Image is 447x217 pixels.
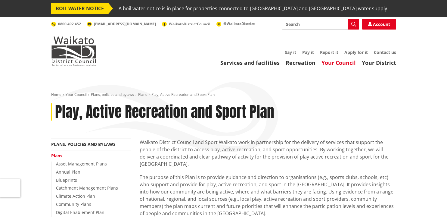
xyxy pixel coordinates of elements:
[51,153,62,159] a: Plans
[302,49,314,55] a: Pay it
[374,49,396,55] a: Contact us
[56,209,104,215] a: Digital Enablement Plan
[151,92,215,97] span: Play, Active Recreation and Sport Plan
[56,177,77,183] a: Blueprints
[56,169,80,175] a: Annual Plan
[55,103,274,121] h1: Play, Active Recreation and Sport Plan
[56,201,91,207] a: Community Plans
[216,21,255,26] a: @WaikatoDistrict
[91,92,134,97] a: Plans, policies and bylaws
[66,92,87,97] a: Your Council
[223,21,255,26] span: @WaikatoDistrict
[140,139,396,168] p: Waikato District Council and Sport Waikato work in partnership for the delivery of services that ...
[51,141,116,147] a: Plans, policies and bylaws
[282,19,359,30] input: Search input
[94,21,156,27] span: [EMAIL_ADDRESS][DOMAIN_NAME]
[362,19,396,30] a: Account
[162,21,210,27] a: WaikatoDistrictCouncil
[344,49,368,55] a: Apply for it
[51,3,108,14] span: BOIL WATER NOTICE
[362,59,396,66] a: Your District
[56,193,95,199] a: Climate Action Plan
[51,21,81,27] a: 0800 492 452
[56,161,107,167] a: Asset Management Plans
[285,49,296,55] a: Say it
[321,59,356,66] a: Your Council
[51,92,61,97] a: Home
[286,59,315,66] a: Recreation
[119,3,388,14] span: A boil water notice is in place for properties connected to [GEOGRAPHIC_DATA] and [GEOGRAPHIC_DAT...
[56,185,118,191] a: Catchment Management Plans
[169,21,210,27] span: WaikatoDistrictCouncil
[138,92,147,97] a: Plans
[58,21,81,27] span: 0800 492 452
[140,174,396,217] p: The purpose of this Plan is to provide guidance and direction to organisations (e.g., sports club...
[220,59,280,66] a: Services and facilities
[87,21,156,27] a: [EMAIL_ADDRESS][DOMAIN_NAME]
[320,49,338,55] a: Report it
[51,36,96,66] img: Waikato District Council - Te Kaunihera aa Takiwaa o Waikato
[51,92,396,97] nav: breadcrumb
